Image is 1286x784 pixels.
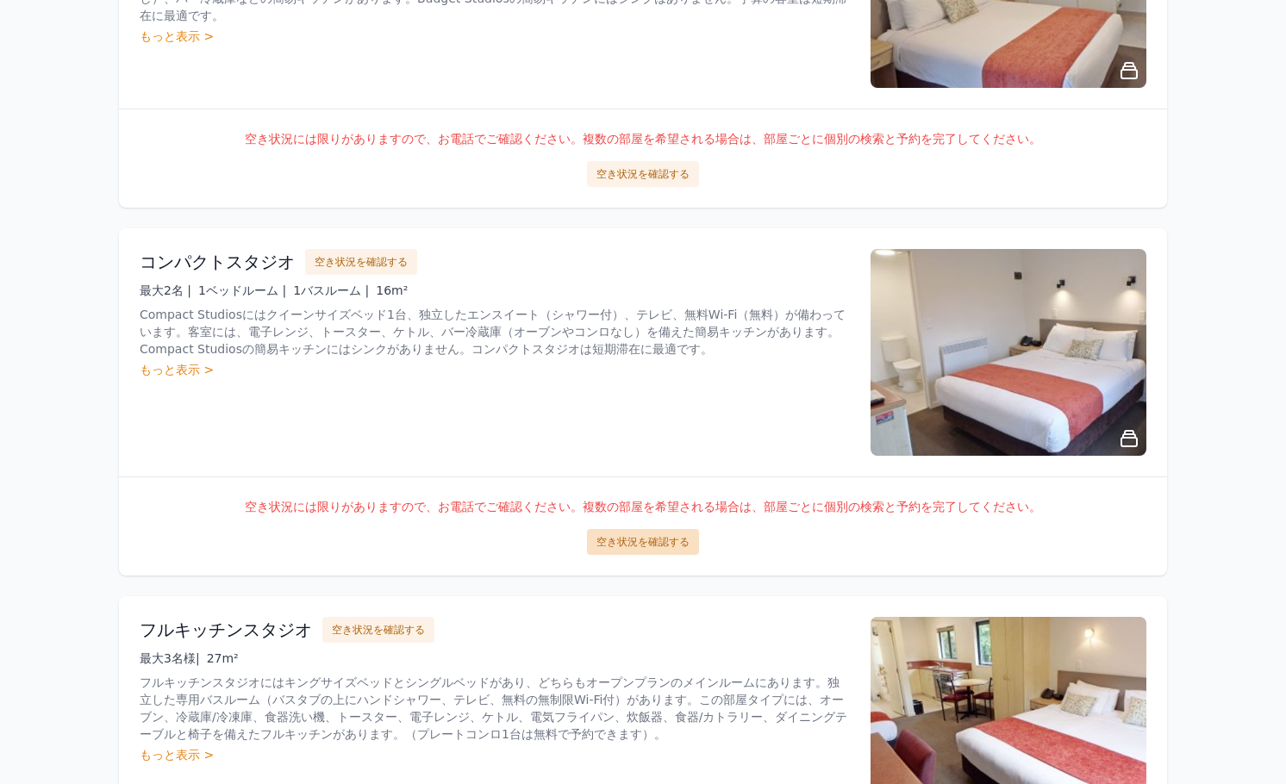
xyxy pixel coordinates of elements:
[207,651,239,665] span: 27m²
[140,283,191,297] span: 最大2名 |
[140,306,850,358] p: Compact Studiosにはクイーンサイズベッド1台、独立したエンスイート（シャワー付）、テレビ、無料Wi-Fi（無料）が備わっています。 客室には、電子レンジ、トースター、ケトル、バー冷...
[140,651,200,665] span: 最大3名様|
[140,28,850,45] div: もっと表示 >
[140,250,295,274] h3: コンパクトスタジオ
[198,283,286,297] span: 1ベッドルーム |
[587,161,699,187] button: 空き状況を確認する
[140,361,850,378] div: もっと表示 >
[140,618,312,642] h3: フルキッチンスタジオ
[140,674,850,743] p: フルキッチンスタジオにはキングサイズベッドとシングルベッドがあり、どちらもオープンプランのメインルームにあります。独立した専用バスルーム（バスタブの上にハンドシャワー、テレビ、無料の無制限Wi-...
[376,283,408,297] span: 16m²
[140,746,850,763] div: もっと表示 >
[587,529,699,555] button: 空き状況を確認する
[293,283,369,297] span: 1バスルーム |
[305,249,417,275] button: 空き状況を確認する
[140,130,1146,147] p: 空き状況には限りがありますので、お電話でご確認ください。複数の部屋を希望される場合は、部屋ごとに個別の検索と予約を完了してください。
[322,617,434,643] button: 空き状況を確認する
[140,498,1146,515] p: 空き状況には限りがありますので、お電話でご確認ください。複数の部屋を希望される場合は、部屋ごとに個別の検索と予約を完了してください。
